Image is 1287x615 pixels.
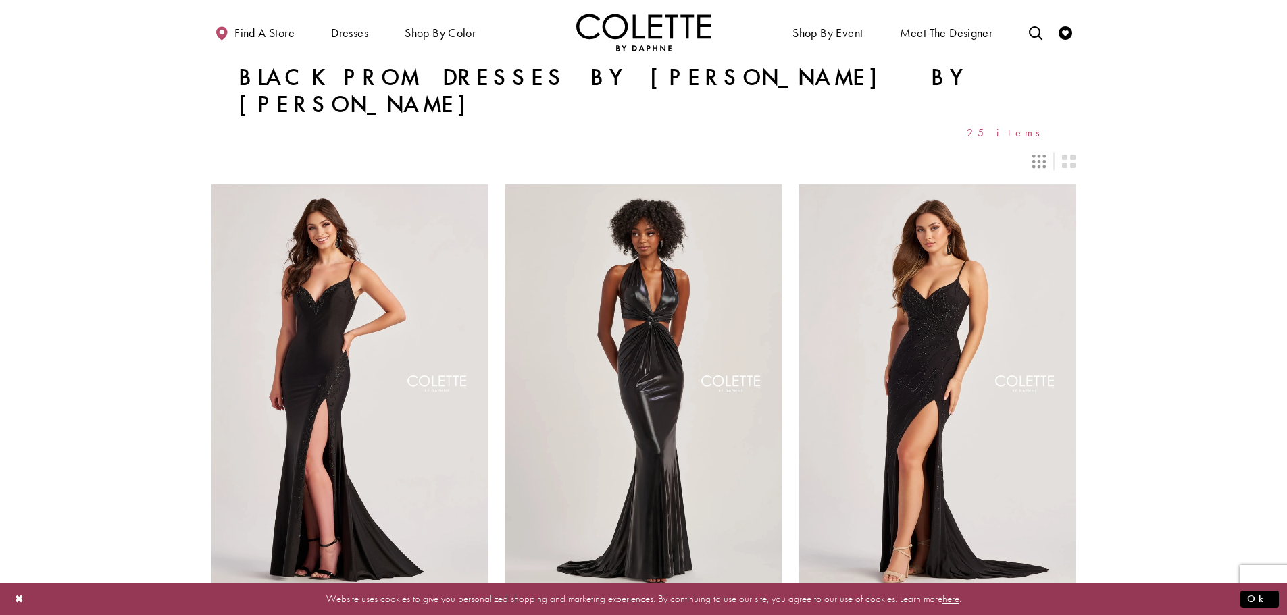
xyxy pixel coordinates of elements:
h1: Black Prom Dresses by [PERSON_NAME] by [PERSON_NAME] [238,64,1049,118]
span: Switch layout to 2 columns [1062,155,1076,168]
span: Shop By Event [792,26,863,40]
a: Toggle search [1026,14,1046,51]
button: Submit Dialog [1240,591,1279,608]
a: Check Wishlist [1055,14,1076,51]
p: Website uses cookies to give you personalized shopping and marketing experiences. By continuing t... [97,590,1190,608]
a: Find a store [211,14,298,51]
div: Layout Controls [203,146,1084,176]
span: Shop By Event [789,14,866,51]
a: Visit Home Page [576,14,711,51]
a: Visit Colette by Daphne Style No. CL8485 Page [211,184,488,587]
a: Visit Colette by Daphne Style No. CL8510 Page [799,184,1076,587]
span: Find a store [234,26,295,40]
span: Shop by color [405,26,476,40]
span: 25 items [967,127,1049,138]
a: Visit Colette by Daphne Style No. CL8505 Page [505,184,782,587]
img: Colette by Daphne [576,14,711,51]
button: Close Dialog [8,587,31,611]
span: Meet the designer [900,26,993,40]
span: Dresses [328,14,372,51]
span: Shop by color [401,14,479,51]
span: Dresses [331,26,368,40]
a: Meet the designer [897,14,996,51]
span: Switch layout to 3 columns [1032,155,1046,168]
a: here [942,592,959,606]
